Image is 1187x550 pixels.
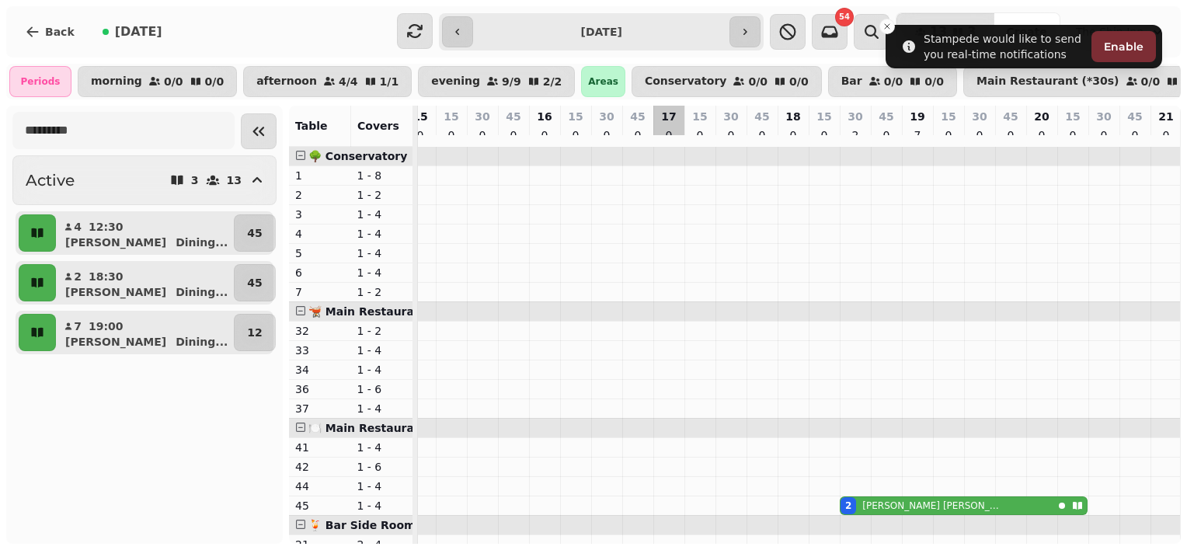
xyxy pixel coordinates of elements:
[787,127,799,143] p: 0
[234,214,275,252] button: 45
[357,401,407,416] p: 1 - 4
[357,265,407,280] p: 1 - 4
[1036,127,1048,143] p: 0
[357,187,407,203] p: 1 - 2
[227,175,242,186] p: 13
[295,120,328,132] span: Table
[475,109,489,124] p: 30
[234,264,275,301] button: 45
[295,362,345,378] p: 34
[73,219,82,235] p: 4
[911,127,924,143] p: 7
[295,207,345,222] p: 3
[243,66,412,97] button: afternoon4/41/1
[756,127,768,143] p: 0
[502,76,521,87] p: 9 / 9
[295,187,345,203] p: 2
[295,381,345,397] p: 36
[59,214,231,252] button: 412:30[PERSON_NAME]Dining...
[205,76,225,87] p: 0 / 0
[538,127,551,143] p: 0
[357,440,407,455] p: 1 - 4
[295,343,345,358] p: 33
[630,109,645,124] p: 45
[308,305,468,318] span: 🫕 Main Restaurant (*30s)
[818,127,830,143] p: 0
[73,319,82,334] p: 7
[357,479,407,494] p: 1 - 4
[357,381,407,397] p: 1 - 6
[90,13,175,50] button: [DATE]
[976,75,1119,88] p: Main Restaurant (*30s)
[941,109,956,124] p: 15
[1141,76,1161,87] p: 0 / 0
[1129,127,1141,143] p: 0
[357,362,407,378] p: 1 - 4
[308,519,456,531] span: 🍹 Bar Side Room (*20s)
[295,479,345,494] p: 44
[924,76,944,87] p: 0 / 0
[1067,127,1079,143] p: 0
[26,169,75,191] h2: Active
[295,498,345,513] p: 45
[972,109,987,124] p: 30
[91,75,142,88] p: morning
[431,75,480,88] p: evening
[234,314,275,351] button: 12
[357,168,407,183] p: 1 - 8
[295,440,345,455] p: 41
[357,498,407,513] p: 1 - 4
[1096,109,1111,124] p: 30
[308,422,468,434] span: 🍽️ Main Restaurant (*40s)
[1034,109,1049,124] p: 20
[725,127,737,143] p: 0
[973,127,986,143] p: 0
[507,127,520,143] p: 0
[247,225,262,241] p: 45
[841,75,862,88] p: Bar
[506,109,520,124] p: 45
[65,235,166,250] p: [PERSON_NAME]
[176,334,228,350] p: Dining ...
[295,459,345,475] p: 42
[1003,109,1018,124] p: 45
[339,76,358,87] p: 4 / 4
[663,127,675,143] p: 0
[884,76,903,87] p: 0 / 0
[59,314,231,351] button: 719:00[PERSON_NAME]Dining...
[45,26,75,37] span: Back
[412,109,427,124] p: 15
[295,401,345,416] p: 37
[12,155,277,205] button: Active313
[357,284,407,300] p: 1 - 2
[880,127,893,143] p: 0
[295,245,345,261] p: 5
[241,113,277,149] button: Collapse sidebar
[357,343,407,358] p: 1 - 4
[191,175,199,186] p: 3
[537,109,552,124] p: 16
[9,66,71,97] div: Periods
[357,323,407,339] p: 1 - 2
[164,76,183,87] p: 0 / 0
[816,109,831,124] p: 15
[1158,109,1173,124] p: 21
[942,127,955,143] p: 0
[723,109,738,124] p: 30
[1160,127,1172,143] p: 0
[357,459,407,475] p: 1 - 6
[1091,31,1156,62] button: Enable
[295,265,345,280] p: 6
[444,109,458,124] p: 15
[632,66,822,97] button: Conservatory0/00/0
[828,66,957,97] button: Bar0/00/0
[879,109,893,124] p: 45
[357,207,407,222] p: 1 - 4
[115,26,162,38] span: [DATE]
[59,264,231,301] button: 218:30[PERSON_NAME]Dining...
[748,76,768,87] p: 0 / 0
[89,219,124,235] p: 12:30
[645,75,727,88] p: Conservatory
[308,150,407,162] span: 🌳 Conservatory
[879,19,895,34] button: Close toast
